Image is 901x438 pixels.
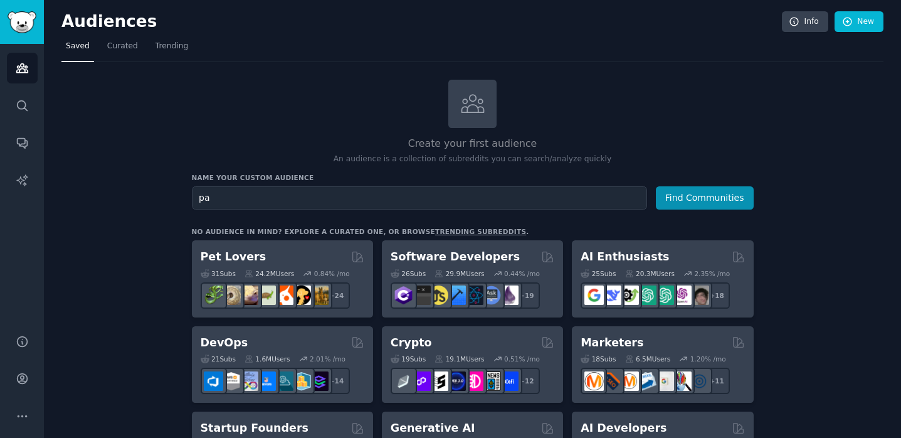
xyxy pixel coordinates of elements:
h2: Pet Lovers [201,249,266,265]
div: + 14 [324,368,350,394]
span: Trending [155,41,188,52]
div: + 11 [703,368,730,394]
h2: Create your first audience [192,136,754,152]
div: 29.9M Users [435,269,484,278]
img: learnjavascript [429,286,448,305]
img: cockatiel [274,286,293,305]
img: turtle [256,286,276,305]
a: trending subreddits [435,228,526,235]
div: 31 Sub s [201,269,236,278]
img: chatgpt_prompts_ [655,286,674,305]
img: leopardgeckos [239,286,258,305]
img: chatgpt_promptDesign [637,286,656,305]
h2: AI Developers [581,420,667,436]
div: 6.5M Users [625,355,671,363]
div: + 12 [514,368,540,394]
div: 25 Sub s [581,269,616,278]
div: 24.2M Users [245,269,294,278]
img: AskComputerScience [482,286,501,305]
img: Docker_DevOps [239,371,258,391]
div: 21 Sub s [201,355,236,363]
img: AItoolsCatalog [619,286,639,305]
img: web3 [446,371,466,391]
h2: Audiences [61,12,782,32]
img: dogbreed [309,286,329,305]
img: AskMarketing [619,371,639,391]
img: CryptoNews [482,371,501,391]
img: googleads [655,371,674,391]
img: GummySearch logo [8,11,36,33]
div: 26 Sub s [391,269,426,278]
img: PetAdvice [292,286,311,305]
img: herpetology [204,286,223,305]
h2: Startup Founders [201,420,308,436]
img: iOSProgramming [446,286,466,305]
div: 19.1M Users [435,355,484,363]
img: MarketingResearch [672,371,692,391]
h2: Marketers [581,335,643,351]
img: software [411,286,431,305]
div: 0.51 % /mo [504,355,540,363]
img: 0xPolygon [411,371,431,391]
img: AWS_Certified_Experts [221,371,241,391]
div: 1.20 % /mo [690,355,726,363]
div: 18 Sub s [581,355,616,363]
img: OnlineMarketing [690,371,709,391]
a: Info [782,11,828,33]
div: + 18 [703,282,730,309]
p: An audience is a collection of subreddits you can search/analyze quickly [192,154,754,165]
img: defiblockchain [464,371,483,391]
span: Saved [66,41,90,52]
img: GoogleGeminiAI [584,286,604,305]
img: defi_ [499,371,519,391]
img: OpenAIDev [672,286,692,305]
img: aws_cdk [292,371,311,391]
img: ballpython [221,286,241,305]
div: 0.44 % /mo [504,269,540,278]
h2: Software Developers [391,249,520,265]
div: + 24 [324,282,350,309]
img: ethfinance [394,371,413,391]
img: reactnative [464,286,483,305]
img: ethstaker [429,371,448,391]
img: platformengineering [274,371,293,391]
a: New [835,11,883,33]
img: csharp [394,286,413,305]
img: bigseo [602,371,621,391]
h2: AI Enthusiasts [581,249,669,265]
h2: Generative AI [391,420,475,436]
a: Trending [151,36,192,62]
h2: Crypto [391,335,432,351]
img: DevOpsLinks [256,371,276,391]
img: DeepSeek [602,286,621,305]
div: 2.01 % /mo [310,355,345,363]
div: 2.35 % /mo [694,269,730,278]
div: + 19 [514,282,540,309]
img: elixir [499,286,519,305]
a: Saved [61,36,94,62]
input: Pick a short name, like "Digital Marketers" or "Movie-Goers" [192,186,647,210]
div: No audience in mind? Explore a curated one, or browse . [192,227,529,236]
img: Emailmarketing [637,371,656,391]
img: PlatformEngineers [309,371,329,391]
div: 1.6M Users [245,355,290,363]
img: ArtificalIntelligence [690,286,709,305]
span: Curated [107,41,138,52]
h3: Name your custom audience [192,173,754,182]
div: 20.3M Users [625,269,675,278]
a: Curated [103,36,142,62]
button: Find Communities [656,186,754,210]
h2: DevOps [201,335,248,351]
img: content_marketing [584,371,604,391]
img: azuredevops [204,371,223,391]
div: 19 Sub s [391,355,426,363]
div: 0.84 % /mo [314,269,350,278]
